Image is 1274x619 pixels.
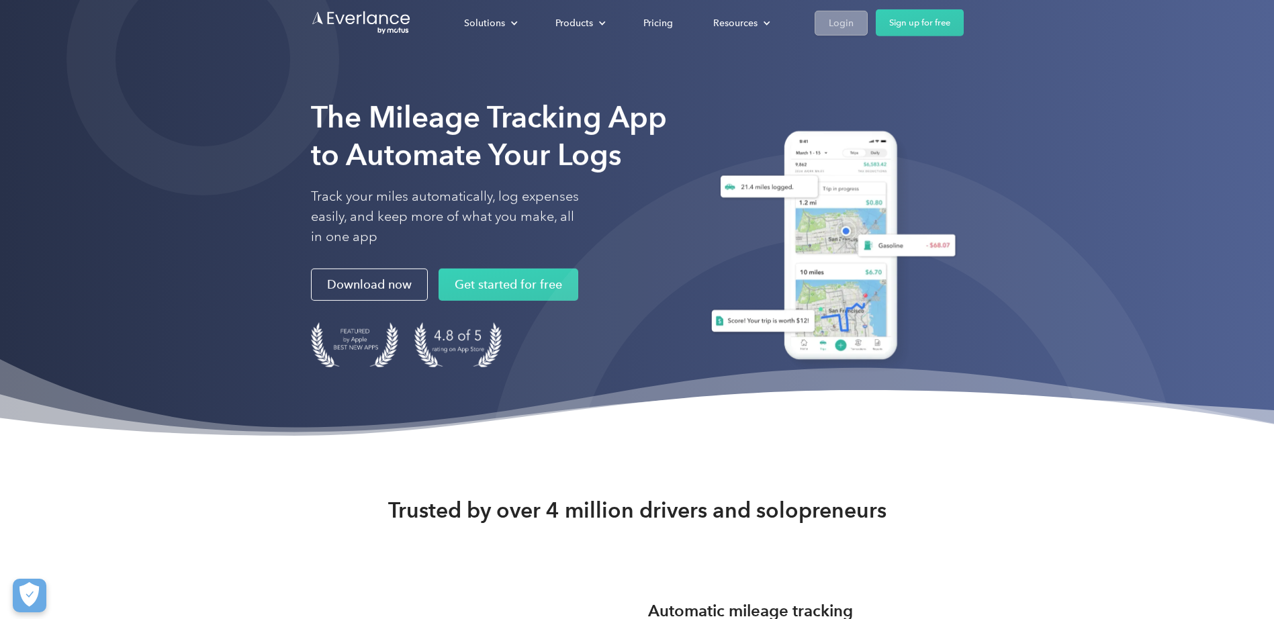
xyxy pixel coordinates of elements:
div: Products [555,14,593,31]
div: Products [542,11,617,34]
div: Login [829,14,854,31]
strong: The Mileage Tracking App to Automate Your Logs [311,99,667,173]
div: Resources [700,11,781,34]
a: Download now [311,269,428,301]
img: Badge for Featured by Apple Best New Apps [311,322,398,367]
a: Login [815,10,868,35]
img: Everlance, mileage tracker app, expense tracking app [695,121,964,375]
a: Get started for free [439,269,578,301]
strong: Trusted by over 4 million drivers and solopreneurs [388,497,886,524]
a: Sign up for free [876,9,964,36]
div: Solutions [451,11,529,34]
div: Pricing [643,14,673,31]
div: Solutions [464,14,505,31]
p: Track your miles automatically, log expenses easily, and keep more of what you make, all in one app [311,187,580,247]
div: Resources [713,14,758,31]
a: Pricing [630,11,686,34]
a: Go to homepage [311,10,412,36]
img: 4.9 out of 5 stars on the app store [414,322,502,367]
button: Cookies Settings [13,579,46,612]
